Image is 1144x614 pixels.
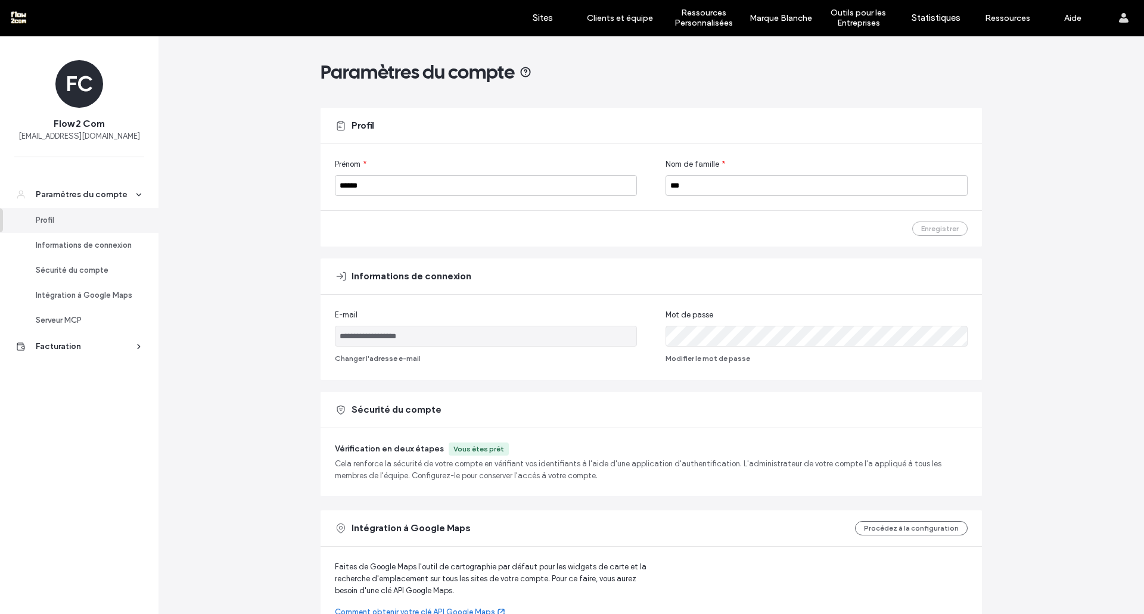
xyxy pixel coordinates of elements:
[666,158,719,170] span: Nom de famille
[352,270,471,283] span: Informations de connexion
[321,60,515,84] span: Paramètres du compte
[587,13,653,23] label: Clients et équipe
[912,13,960,23] label: Statistiques
[666,175,968,196] input: Nom de famille
[36,214,133,226] div: Profil
[666,309,713,321] span: Mot de passe
[533,13,553,23] label: Sites
[18,130,140,142] span: [EMAIL_ADDRESS][DOMAIN_NAME]
[855,521,968,535] button: Procédez à la configuration
[335,158,360,170] span: Prénom
[750,13,812,23] label: Marque Blanche
[335,458,968,482] span: Cela renforce la sécurité de votre compte en vérifiant vos identifiants à l'aide d'une applicatio...
[36,189,133,201] div: Paramètres du compte
[36,264,133,276] div: Sécurité du compte
[1064,13,1081,23] label: Aide
[352,403,442,416] span: Sécurité du compte
[36,239,133,251] div: Informations de connexion
[335,326,637,347] input: E-mail
[335,561,651,597] span: Faites de Google Maps l'outil de cartographie par défaut pour les widgets de carte et la recherch...
[36,314,133,326] div: Serveur MCP
[54,117,105,130] span: Flow 2 Com
[335,444,444,454] span: Vérification en deux étapes
[666,326,968,347] input: Mot de passe
[55,60,103,108] div: FC
[335,175,637,196] input: Prénom
[352,522,471,535] span: Intégration à Google Maps
[335,351,421,366] button: Changer l'adresse e-mail
[662,8,745,28] label: Ressources Personnalisées
[36,289,133,301] div: Intégration à Google Maps
[335,309,357,321] span: E-mail
[666,351,750,366] button: Modifier le mot de passe
[985,13,1030,23] label: Ressources
[352,119,374,132] span: Profil
[817,8,900,28] label: Outils pour les Entreprises
[36,341,133,353] div: Facturation
[453,444,504,454] div: Vous êtes prêt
